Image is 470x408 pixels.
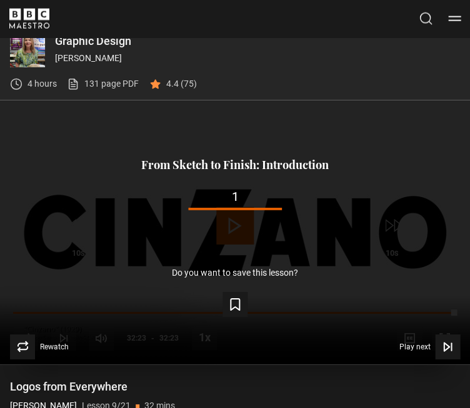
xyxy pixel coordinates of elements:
p: 4.4 (75) [166,77,197,90]
button: From Sketch to Finish: Introduction [137,158,332,171]
a: 131 page PDF [67,77,139,90]
svg: BBC Maestro [9,9,49,29]
div: 1 [5,190,465,203]
p: Do you want to save this lesson? [172,268,298,277]
span: Rewatch [40,343,69,351]
span: Play next [399,343,430,351]
button: Toggle navigation [448,12,461,25]
p: Graphic Design [55,36,460,47]
p: [PERSON_NAME] [55,52,460,65]
button: Rewatch [10,334,69,359]
button: Play next [399,334,460,359]
h1: Logos from Everywhere [10,379,460,394]
p: 4 hours [27,77,57,90]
